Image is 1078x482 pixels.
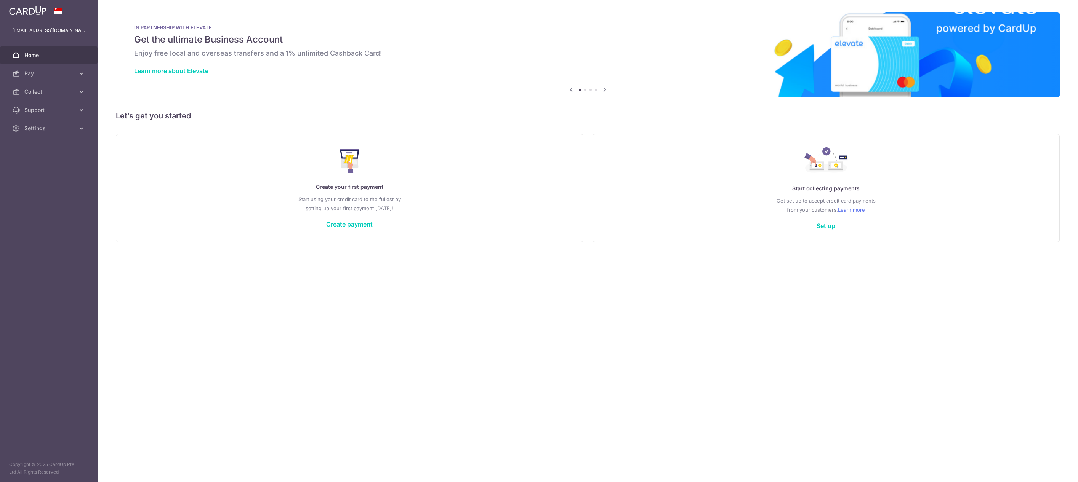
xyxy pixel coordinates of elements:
[12,27,85,34] p: [EMAIL_ADDRESS][DOMAIN_NAME]
[838,205,865,214] a: Learn more
[24,70,75,77] span: Pay
[340,149,359,173] img: Make Payment
[24,124,75,132] span: Settings
[116,12,1060,97] img: Renovation banner
[24,106,75,114] span: Support
[134,49,1041,58] h6: Enjoy free local and overseas transfers and a 1% unlimited Cashback Card!
[9,6,46,15] img: CardUp
[817,222,835,230] a: Set up
[131,195,568,213] p: Start using your credit card to the fullest by setting up your first payment [DATE]!
[134,24,1041,30] p: IN PARTNERSHIP WITH ELEVATE
[326,220,373,228] a: Create payment
[131,182,568,192] p: Create your first payment
[24,51,75,59] span: Home
[608,196,1044,214] p: Get set up to accept credit card payments from your customers.
[134,67,208,75] a: Learn more about Elevate
[116,110,1060,122] h5: Let’s get you started
[608,184,1044,193] p: Start collecting payments
[24,88,75,96] span: Collect
[804,147,848,175] img: Collect Payment
[134,34,1041,46] h5: Get the ultimate Business Account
